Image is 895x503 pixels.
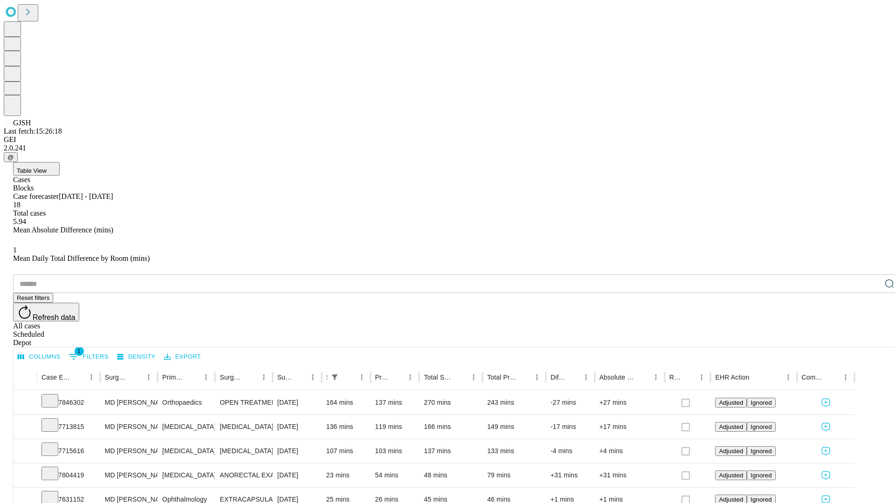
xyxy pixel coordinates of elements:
[326,439,366,463] div: 107 mins
[41,374,71,381] div: Case Epic Id
[277,439,317,463] div: [DATE]
[13,201,21,209] span: 18
[750,496,771,503] span: Ignored
[839,371,852,384] button: Menu
[328,371,341,384] div: 1 active filter
[18,395,32,411] button: Expand
[257,371,270,384] button: Menu
[13,246,17,254] span: 1
[750,423,771,430] span: Ignored
[277,374,292,381] div: Surgery Date
[326,415,366,439] div: 136 mins
[782,371,795,384] button: Menu
[551,391,590,415] div: -27 mins
[162,391,210,415] div: Orthopaedics
[517,371,530,384] button: Sort
[551,415,590,439] div: -17 mins
[18,443,32,460] button: Expand
[747,470,775,480] button: Ignored
[277,415,317,439] div: [DATE]
[424,415,478,439] div: 166 mins
[636,371,649,384] button: Sort
[13,162,60,176] button: Table View
[750,371,764,384] button: Sort
[162,350,203,364] button: Export
[551,374,565,381] div: Difference
[200,371,213,384] button: Menu
[566,371,579,384] button: Sort
[220,391,268,415] div: OPEN TREATMENT [MEDICAL_DATA]
[105,391,153,415] div: MD [PERSON_NAME] [PERSON_NAME]
[13,119,31,127] span: GJSH
[802,374,825,381] div: Comments
[715,470,747,480] button: Adjusted
[375,374,390,381] div: Predicted In Room Duration
[41,463,96,487] div: 7804419
[33,313,76,321] span: Refresh data
[4,127,62,135] span: Last fetch: 15:26:18
[105,439,153,463] div: MD [PERSON_NAME] E Md
[142,371,155,384] button: Menu
[599,439,660,463] div: +4 mins
[375,439,415,463] div: 103 mins
[162,374,186,381] div: Primary Service
[487,374,516,381] div: Total Predicted Duration
[220,415,268,439] div: [MEDICAL_DATA]
[375,415,415,439] div: 119 mins
[15,350,63,364] button: Select columns
[719,496,743,503] span: Adjusted
[41,391,96,415] div: 7846302
[220,439,268,463] div: [MEDICAL_DATA]
[17,167,47,174] span: Table View
[13,226,113,234] span: Mean Absolute Difference (mins)
[18,468,32,484] button: Expand
[391,371,404,384] button: Sort
[244,371,257,384] button: Sort
[424,374,453,381] div: Total Scheduled Duration
[826,371,839,384] button: Sort
[293,371,306,384] button: Sort
[719,472,743,479] span: Adjusted
[682,371,695,384] button: Sort
[326,374,327,381] div: Scheduled In Room Duration
[4,144,891,152] div: 2.0.241
[424,439,478,463] div: 137 mins
[326,391,366,415] div: 164 mins
[669,374,682,381] div: Resolved in EHR
[599,391,660,415] div: +27 mins
[375,463,415,487] div: 54 mins
[7,154,14,161] span: @
[530,371,544,384] button: Menu
[75,347,84,356] span: 1
[41,415,96,439] div: 7713815
[579,371,592,384] button: Menu
[750,448,771,455] span: Ignored
[750,399,771,406] span: Ignored
[186,371,200,384] button: Sort
[342,371,355,384] button: Sort
[13,303,79,321] button: Refresh data
[277,391,317,415] div: [DATE]
[715,422,747,432] button: Adjusted
[105,374,128,381] div: Surgeon Name
[129,371,142,384] button: Sort
[551,439,590,463] div: -4 mins
[162,415,210,439] div: [MEDICAL_DATA]
[13,192,59,200] span: Case forecaster
[220,374,243,381] div: Surgery Name
[719,448,743,455] span: Adjusted
[424,463,478,487] div: 48 mins
[599,415,660,439] div: +17 mins
[551,463,590,487] div: +31 mins
[695,371,708,384] button: Menu
[67,349,111,364] button: Show filters
[4,136,891,144] div: GEI
[220,463,268,487] div: ANORECTAL EXAM UNDER ANESTHESIA
[487,415,541,439] div: 149 mins
[487,391,541,415] div: 243 mins
[375,391,415,415] div: 137 mins
[715,446,747,456] button: Adjusted
[599,463,660,487] div: +31 mins
[599,374,635,381] div: Absolute Difference
[4,152,18,162] button: @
